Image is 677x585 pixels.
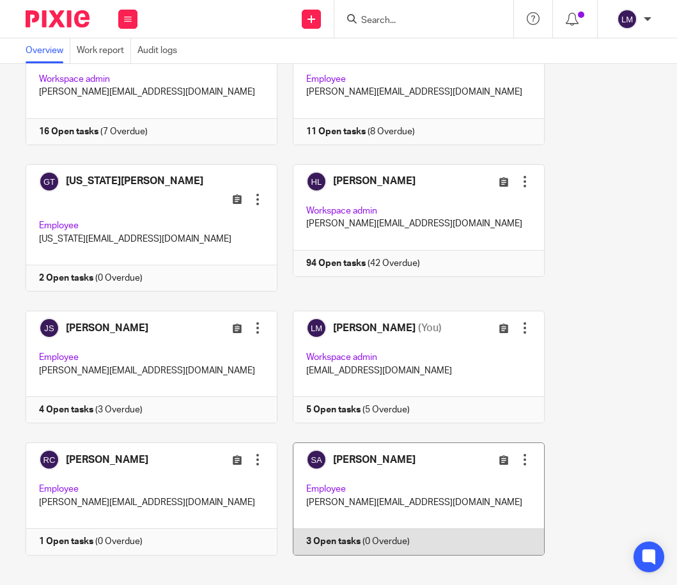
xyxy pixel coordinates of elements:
a: Overview [26,38,70,63]
a: Audit logs [137,38,183,63]
img: svg%3E [617,9,637,29]
img: Pixie [26,10,89,27]
a: Work report [77,38,131,63]
input: Search [360,15,475,27]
